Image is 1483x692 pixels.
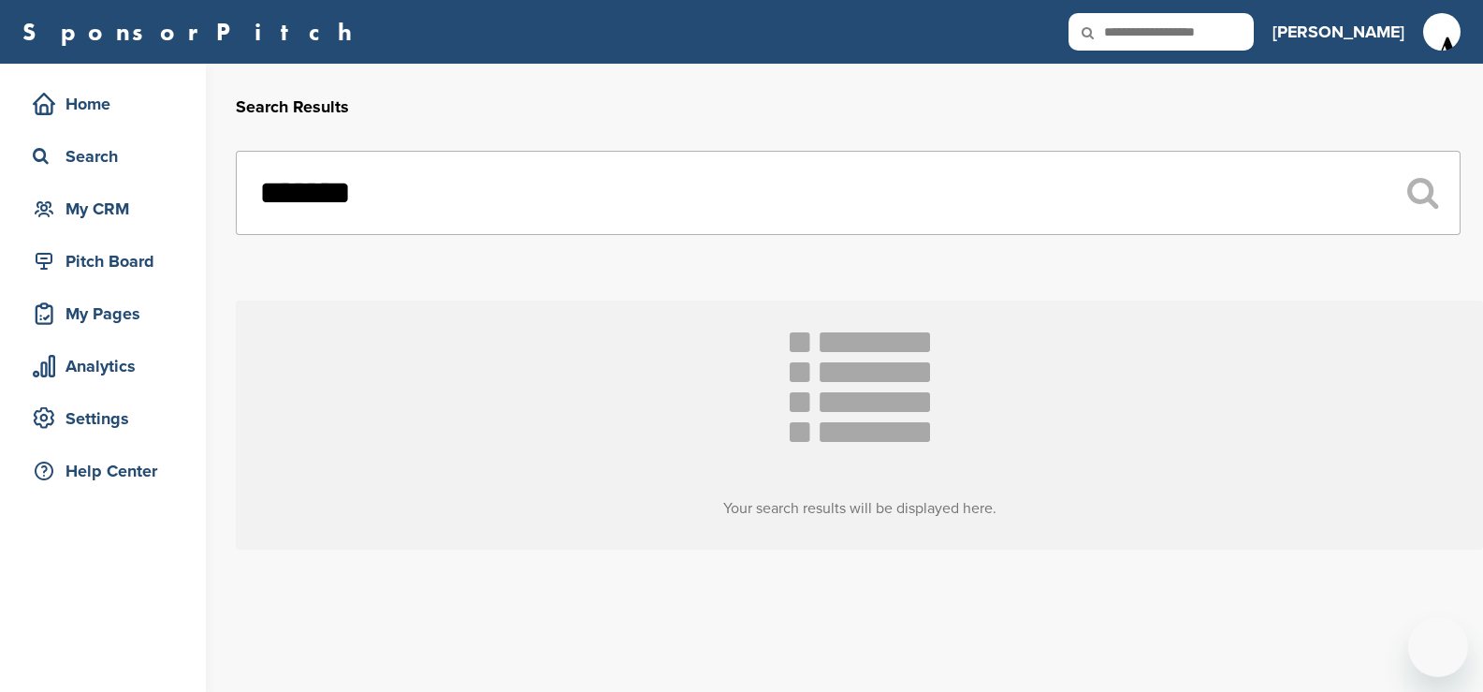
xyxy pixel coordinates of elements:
[28,402,187,435] div: Settings
[1272,11,1404,52] a: [PERSON_NAME]
[19,292,187,335] a: My Pages
[19,240,187,283] a: Pitch Board
[19,397,187,440] a: Settings
[28,454,187,488] div: Help Center
[236,95,1461,120] h2: Search Results
[28,244,187,278] div: Pitch Board
[1272,19,1404,45] h3: [PERSON_NAME]
[19,449,187,493] a: Help Center
[28,297,187,331] div: My Pages
[28,192,187,226] div: My CRM
[28,140,187,173] div: Search
[22,20,364,44] a: SponsorPitch
[19,82,187,125] a: Home
[19,187,187,230] a: My CRM
[19,135,187,178] a: Search
[236,497,1483,520] h3: Your search results will be displayed here.
[1408,617,1468,677] iframe: Button to launch messaging window
[28,87,187,121] div: Home
[28,349,187,383] div: Analytics
[19,345,187,388] a: Analytics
